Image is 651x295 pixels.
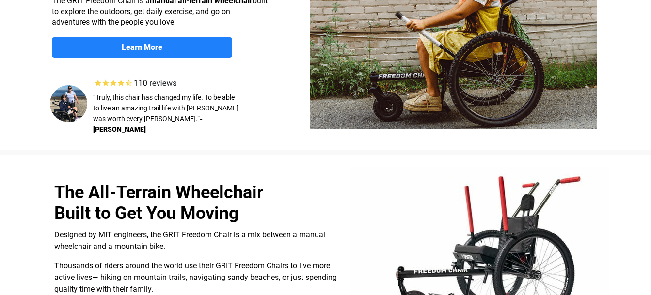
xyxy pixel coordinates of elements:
[122,43,162,52] strong: Learn More
[54,182,263,223] span: The All-Terrain Wheelchair Built to Get You Moving
[52,37,232,58] a: Learn More
[54,230,325,251] span: Designed by MIT engineers, the GRIT Freedom Chair is a mix between a manual wheelchair and a moun...
[54,261,337,294] span: Thousands of riders around the world use their GRIT Freedom Chairs to live more active lives— hik...
[93,93,238,123] span: “Truly, this chair has changed my life. To be able to live an amazing trail life with [PERSON_NAM...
